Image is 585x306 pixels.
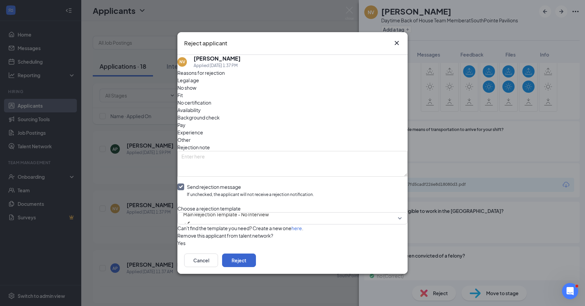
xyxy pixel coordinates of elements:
[183,209,269,219] span: Main Rejection Template - No Interview
[562,283,578,299] iframe: Intercom live chat
[177,205,241,212] span: Choose a rejection template
[177,239,186,247] span: Yes
[177,76,199,84] span: Legal age
[177,136,191,144] span: Other
[177,121,186,129] span: Pay
[194,55,241,62] h5: [PERSON_NAME]
[177,129,203,136] span: Experience
[177,84,196,91] span: No show
[177,233,273,239] span: Remove this applicant from talent network?
[222,254,256,267] button: Reject
[177,114,220,121] span: Background check
[177,144,210,150] span: Rejection note
[184,254,218,267] button: Cancel
[184,39,227,48] h3: Reject applicant
[177,99,211,106] span: No certification
[393,39,401,47] button: Close
[177,91,183,99] span: Fit
[194,62,241,69] div: Applied [DATE] 1:37 PM
[179,59,185,65] div: NV
[177,225,303,231] span: Can't find the template you need? Create a new one .
[291,225,302,231] a: here
[183,219,191,227] svg: Checkmark
[177,106,201,114] span: Availability
[393,39,401,47] svg: Cross
[177,70,225,76] span: Reasons for rejection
